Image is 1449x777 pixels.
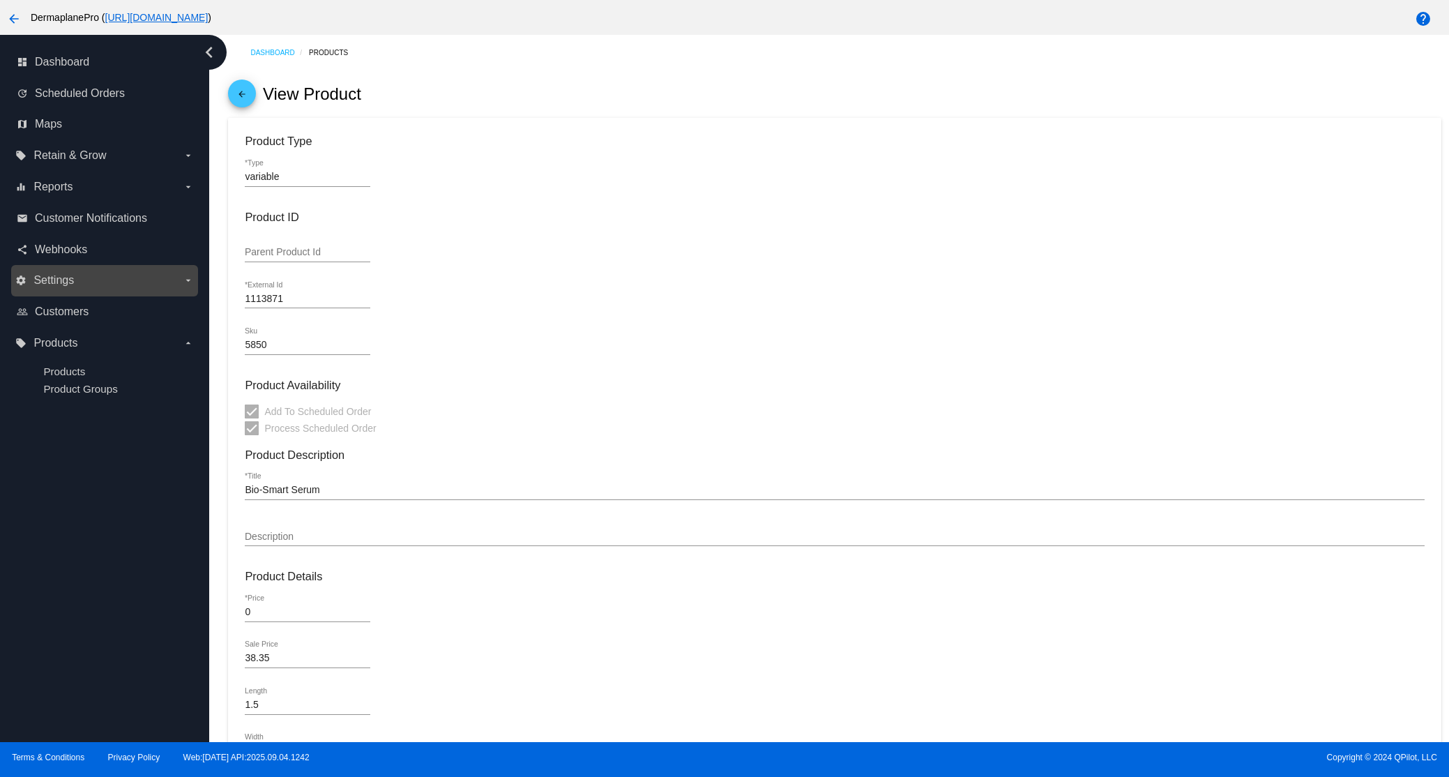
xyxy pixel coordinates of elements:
[264,420,376,437] span: Process Scheduled Order
[263,84,361,104] h2: View Product
[245,247,370,258] input: Parent Product Id
[17,244,28,255] i: share
[35,56,89,68] span: Dashboard
[6,10,22,27] mat-icon: arrow_back
[33,337,77,349] span: Products
[15,150,26,161] i: local_offer
[245,570,1424,583] h3: Product Details
[245,379,1424,392] h3: Product Availability
[17,239,194,261] a: share Webhooks
[33,274,74,287] span: Settings
[245,700,370,711] input: Length
[35,118,62,130] span: Maps
[250,42,309,63] a: Dashboard
[183,181,194,193] i: arrow_drop_down
[17,88,28,99] i: update
[183,150,194,161] i: arrow_drop_down
[17,51,194,73] a: dashboard Dashboard
[245,485,1424,496] input: *Title
[43,365,85,377] a: Products
[264,403,371,420] span: Add To Scheduled Order
[15,275,26,286] i: settings
[17,119,28,130] i: map
[183,275,194,286] i: arrow_drop_down
[17,113,194,135] a: map Maps
[17,301,194,323] a: people_outline Customers
[183,338,194,349] i: arrow_drop_down
[15,181,26,193] i: equalizer
[33,181,73,193] span: Reports
[245,653,370,664] input: Sale Price
[245,448,1424,462] h3: Product Description
[105,12,208,23] a: [URL][DOMAIN_NAME]
[35,305,89,318] span: Customers
[43,383,117,395] a: Product Groups
[35,87,125,100] span: Scheduled Orders
[736,753,1437,762] span: Copyright © 2024 QPilot, LLC
[31,12,211,23] span: DermaplanePro ( )
[234,89,250,106] mat-icon: arrow_back
[15,338,26,349] i: local_offer
[1415,10,1432,27] mat-icon: help
[309,42,361,63] a: Products
[35,243,87,256] span: Webhooks
[108,753,160,762] a: Privacy Policy
[12,753,84,762] a: Terms & Conditions
[17,306,28,317] i: people_outline
[17,82,194,105] a: update Scheduled Orders
[17,213,28,224] i: email
[35,212,147,225] span: Customer Notifications
[245,211,1424,224] h3: Product ID
[17,207,194,229] a: email Customer Notifications
[33,149,106,162] span: Retain & Grow
[245,135,1424,148] h3: Product Type
[245,294,370,305] input: *External Id
[245,607,370,618] input: *Price
[245,172,370,183] input: *Type
[198,41,220,63] i: chevron_left
[17,56,28,68] i: dashboard
[183,753,310,762] a: Web:[DATE] API:2025.09.04.1242
[245,340,370,351] input: Sku
[245,531,1424,543] input: Description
